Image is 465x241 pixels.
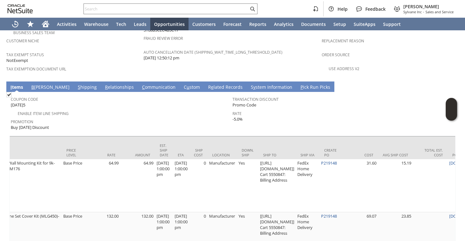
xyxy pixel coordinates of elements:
[343,159,378,212] td: 31.60
[378,159,413,212] td: 15.19
[446,110,457,121] span: Oracle Guided Learning Widget. To move around, please hold and drag
[194,148,203,157] div: Ship Cost
[242,148,254,157] div: Down. Ship
[207,84,244,91] a: Related Records
[245,18,270,30] a: Reports
[249,84,294,91] a: System Information
[211,84,214,90] span: e
[383,21,401,27] span: Support
[263,153,291,157] div: Ship To
[144,27,178,33] span: SY68B5CEC4B5C17
[301,84,303,90] span: P
[11,119,33,124] a: Promotion
[23,18,38,30] div: Shortcuts
[173,159,189,212] td: [DATE] 1:00:00 pm
[446,98,457,121] iframe: Click here to launch Oracle Guided Learning Help Panel
[324,148,338,157] div: Create PO
[11,102,25,108] span: [DATE]5
[144,55,179,61] span: [DATE] 12:50:12 pm
[354,21,375,27] span: SuiteApps
[66,148,81,157] div: Price Level
[57,21,77,27] span: Activities
[322,38,364,44] a: Replacement reason
[140,84,177,91] a: Communication
[329,66,359,71] a: Use Address V2
[76,84,98,91] a: Shipping
[296,159,319,212] td: FedEx Home Delivery
[84,21,108,27] span: Warehouse
[9,84,25,91] a: Items
[155,159,173,212] td: [DATE] 1:00:00 pm
[187,84,189,90] span: u
[333,21,346,27] span: Setup
[270,18,297,30] a: Analytics
[249,21,266,27] span: Reports
[297,18,330,30] a: Documents
[6,52,44,57] a: Tax Exempt Status
[365,6,386,12] span: Feedback
[232,102,256,108] span: Promo Code
[160,143,168,157] div: Est. Ship Date
[232,116,243,122] span: -5.0%
[403,3,454,9] span: [PERSON_NAME]
[30,84,71,91] a: B[PERSON_NAME]
[10,84,12,90] span: I
[116,21,126,27] span: Tech
[27,20,34,28] svg: Shortcuts
[249,5,256,13] svg: Search
[103,84,135,91] a: Relationships
[189,159,208,212] td: 0
[232,111,242,116] a: Rate
[232,97,279,102] a: Transaction Discount
[6,92,12,97] img: Checked
[13,30,55,35] a: Business Sales Team
[322,52,350,57] a: Order Source
[274,21,294,27] span: Analytics
[42,20,49,28] svg: Home
[350,18,379,30] a: SuiteApps
[38,18,53,30] a: Home
[237,159,258,212] td: Yes
[338,6,348,12] span: Help
[18,111,69,116] a: Enable Item Line Shipping
[418,148,443,157] div: Total Est. Cost
[144,36,183,41] a: Fraud Review Error
[212,153,232,157] div: Location
[258,159,296,212] td: [[URL][DOMAIN_NAME]] Cart 5550847: Billing Address
[144,50,282,55] a: Auto Cancellation Date (shipping_wait_time_long_threshold_date)
[142,84,145,90] span: C
[6,38,39,44] a: Customer Niche
[321,213,337,219] a: P219148
[299,84,332,91] a: Pick Run Picks
[208,159,237,212] td: Manufacturer
[154,21,185,27] span: Opportunities
[11,20,19,28] svg: Recent Records
[78,84,80,90] span: S
[220,18,245,30] a: Forecast
[6,57,28,63] span: NotExempt
[112,18,130,30] a: Tech
[8,18,23,30] a: Recent Records
[6,66,66,72] a: Tax Exemption Document URL
[11,97,38,102] a: Coupon Code
[379,18,405,30] a: Support
[8,4,33,13] svg: logo
[348,153,373,157] div: Cost
[84,5,249,13] input: Search
[80,18,112,30] a: Warehouse
[301,153,315,157] div: Ship Via
[321,160,337,166] a: P219148
[53,18,80,30] a: Activities
[178,153,184,157] div: ETA
[125,153,150,157] div: Amount
[130,18,150,30] a: Leads
[31,84,34,90] span: B
[447,83,455,90] a: Unrolled view on
[182,84,201,91] a: Custom
[150,18,189,30] a: Opportunities
[403,9,422,14] span: Sylvane Inc
[425,9,454,14] span: Sales and Service
[383,153,408,157] div: Avg Ship Cost
[189,18,220,30] a: Customers
[11,124,49,130] span: Buy [DATE] Discount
